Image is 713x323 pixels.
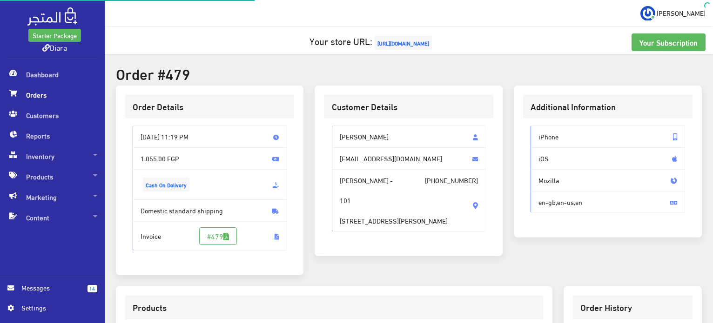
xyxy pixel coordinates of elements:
[309,32,434,49] a: Your store URL:[URL][DOMAIN_NAME]
[7,207,97,228] span: Content
[332,147,486,170] span: [EMAIL_ADDRESS][DOMAIN_NAME]
[7,85,97,105] span: Orders
[531,169,685,191] span: Mozilla
[531,191,685,213] span: en-gb,en-us,en
[7,303,97,317] a: Settings
[133,102,287,111] h3: Order Details
[21,283,80,293] span: Messages
[7,125,97,146] span: Reports
[332,102,486,111] h3: Customer Details
[531,102,685,111] h3: Additional Information
[7,166,97,187] span: Products
[7,283,97,303] a: 14 Messages
[580,303,685,312] h3: Order History
[133,125,287,148] span: [DATE] 11:19 PM
[531,125,685,148] span: iPhone
[340,185,448,226] span: 101 [STREET_ADDRESS][PERSON_NAME]
[7,105,97,125] span: Customers
[425,175,478,185] span: [PHONE_NUMBER]
[21,303,89,313] span: Settings
[7,64,97,85] span: Dashboard
[133,221,287,251] span: Invoice
[332,169,486,232] span: [PERSON_NAME] -
[531,147,685,170] span: iOS
[133,199,287,222] span: Domestic standard shipping
[133,147,287,170] span: 1,055.00 EGP
[199,227,237,245] a: #479
[7,187,97,207] span: Marketing
[375,36,432,50] span: [URL][DOMAIN_NAME]
[640,6,706,20] a: ... [PERSON_NAME]
[7,146,97,166] span: Inventory
[332,125,486,148] span: [PERSON_NAME]
[87,285,97,292] span: 14
[133,303,536,312] h3: Products
[116,65,702,81] h2: Order #479
[640,6,655,21] img: ...
[657,7,706,19] span: [PERSON_NAME]
[27,7,77,26] img: .
[28,29,81,42] a: Starter Package
[632,33,706,51] a: Your Subscription
[143,178,189,191] span: Cash On Delivery
[42,40,67,54] a: Diara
